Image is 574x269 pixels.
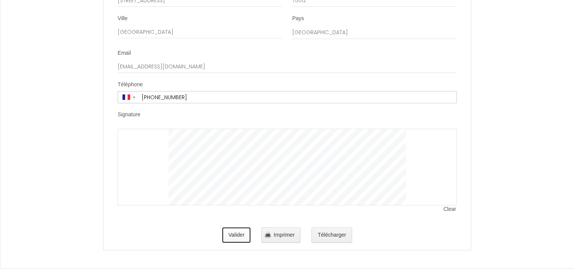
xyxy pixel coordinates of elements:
input: +33 6 12 34 56 78 [139,92,456,103]
button: Valider [222,228,251,243]
label: Signature [118,111,140,119]
label: Pays [292,15,304,22]
span: Imprimer [274,232,294,238]
label: Email [118,49,131,57]
label: Ville [118,15,127,22]
button: Télécharger [311,228,352,243]
label: Téléphone [118,81,143,89]
button: Imprimer [261,228,300,243]
span: Clear [443,206,457,213]
span: ▼ [132,96,136,99]
img: printer.png [265,232,271,238]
